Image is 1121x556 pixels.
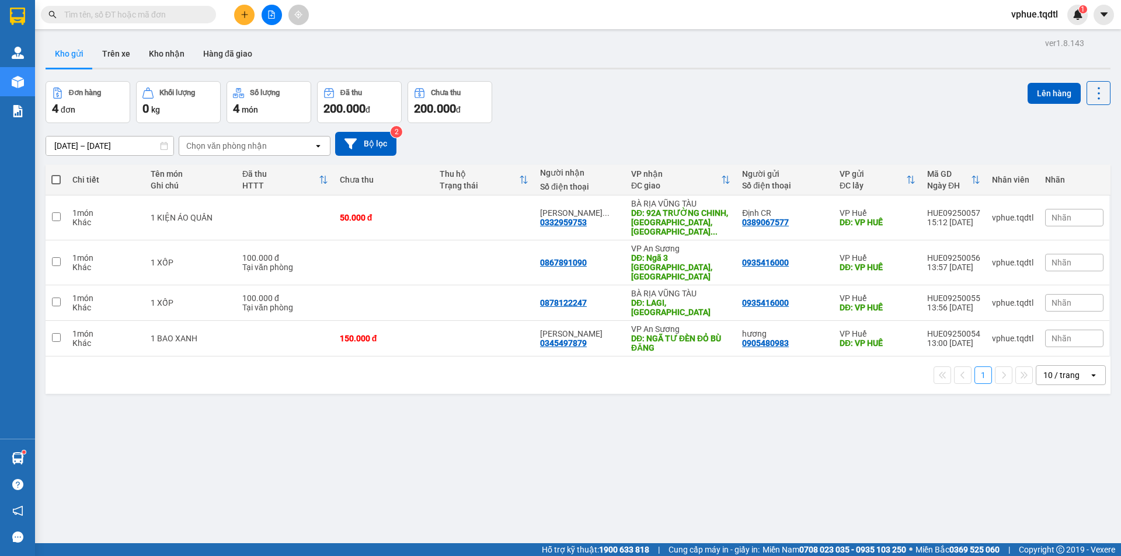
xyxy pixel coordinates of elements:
div: 100.000 đ [242,253,328,263]
span: món [242,105,258,114]
div: 1 KIỆN ÁO QUẦN [151,213,231,222]
span: đ [365,105,370,114]
span: search [48,11,57,19]
div: Số điện thoại [742,181,828,190]
span: 200.000 [323,102,365,116]
span: Nhãn [1052,258,1071,267]
div: ĐC giao [631,181,721,190]
div: 1 XỐP [151,298,231,307]
div: Chưa thu [340,175,429,184]
span: file-add [267,11,276,19]
div: 0345497879 [540,338,587,348]
div: ver 1.8.143 [1045,37,1084,50]
span: đơn [61,105,75,114]
span: 200.000 [414,102,456,116]
span: ⚪️ [909,547,913,552]
sup: 2 [391,126,402,138]
div: DĐ: VP HUẾ [840,263,915,272]
div: Trạng thái [440,181,519,190]
span: ... [603,208,610,218]
input: Tìm tên, số ĐT hoặc mã đơn [64,8,202,21]
div: HUE09250057 [927,208,980,218]
th: Toggle SortBy [921,165,986,195]
button: Số lượng4món [227,81,311,123]
span: ... [711,227,718,236]
div: vphue.tqdtl [992,298,1033,307]
div: DĐ: VP HUẾ [840,338,915,348]
div: VP An Sương [631,244,730,253]
div: Chi tiết [72,175,138,184]
button: file-add [262,5,282,25]
div: 0867891090 [540,258,587,267]
div: Người gửi [742,169,828,179]
button: Đã thu200.000đ [317,81,402,123]
div: 1 món [72,329,138,338]
img: warehouse-icon [12,452,24,464]
div: VP nhận [631,169,721,179]
div: 1 BAO XANH [151,334,231,343]
div: Khác [72,338,138,348]
div: 1 món [72,253,138,263]
div: Đã thu [242,169,319,179]
div: 0935416000 [742,298,789,307]
div: 150.000 đ [340,334,429,343]
div: Người nhận [540,168,619,177]
span: 4 [52,102,58,116]
button: Khối lượng0kg [136,81,221,123]
div: BÀ RỊA VŨNG TÀU [631,289,730,298]
span: Cung cấp máy in - giấy in: [669,543,760,556]
div: Nhãn [1045,175,1103,184]
span: đ [456,105,461,114]
div: HUE09250056 [927,253,980,263]
img: logo-vxr [10,8,25,25]
div: 0905480983 [742,338,789,348]
div: Nhân viên [992,175,1033,184]
div: Ngày ĐH [927,181,971,190]
span: 4 [233,102,239,116]
div: Nguyễn Thị Tuyền [540,329,619,338]
div: Mã GD [927,169,971,179]
span: Nhãn [1052,213,1071,222]
div: DĐ: VP HUẾ [840,303,915,312]
span: Miền Bắc [915,543,1000,556]
div: 15:12 [DATE] [927,218,980,227]
div: VP Huế [840,293,915,303]
strong: 0708 023 035 - 0935 103 250 [799,545,906,554]
span: copyright [1056,545,1064,554]
div: DĐ: LAGI, BÌNH THUẬN [631,298,730,317]
sup: 1 [1079,5,1087,13]
div: DĐ: NGÃ TƯ ĐÈN ĐỎ BÙ ĐĂNG [631,334,730,352]
span: Miền Nam [763,543,906,556]
span: Nhãn [1052,334,1071,343]
th: Toggle SortBy [236,165,334,195]
div: VP Huế [840,253,915,263]
div: ĐC lấy [840,181,906,190]
button: aim [288,5,309,25]
span: plus [241,11,249,19]
div: VP gửi [840,169,906,179]
sup: 1 [22,450,26,454]
div: DĐ: 92A TRƯỜNG CHINH, CAM ĐỨC, CAM LÂM, KHÁNH HÒA [631,208,730,236]
input: Select a date range. [46,137,173,155]
div: Tên món [151,169,231,179]
div: Chọn văn phòng nhận [186,140,267,152]
div: Tại văn phòng [242,303,328,312]
span: vphue.tqdtl [1002,7,1067,22]
span: caret-down [1099,9,1109,20]
div: Tại văn phòng [242,263,328,272]
div: DĐ: Ngã 3 Phú Sơn, Đồng Nai [631,253,730,281]
strong: 1900 633 818 [599,545,649,554]
div: BÀ RỊA VŨNG TÀU [631,199,730,208]
div: HUE09250055 [927,293,980,303]
span: | [658,543,660,556]
div: Khối lượng [159,89,195,97]
div: Số lượng [250,89,280,97]
div: vphue.tqdtl [992,213,1033,222]
th: Toggle SortBy [625,165,736,195]
div: VP Huế [840,329,915,338]
span: question-circle [12,479,23,490]
span: kg [151,105,160,114]
svg: open [1089,370,1098,380]
div: 0332959753 [540,218,587,227]
div: DĐ: VP HUẾ [840,218,915,227]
